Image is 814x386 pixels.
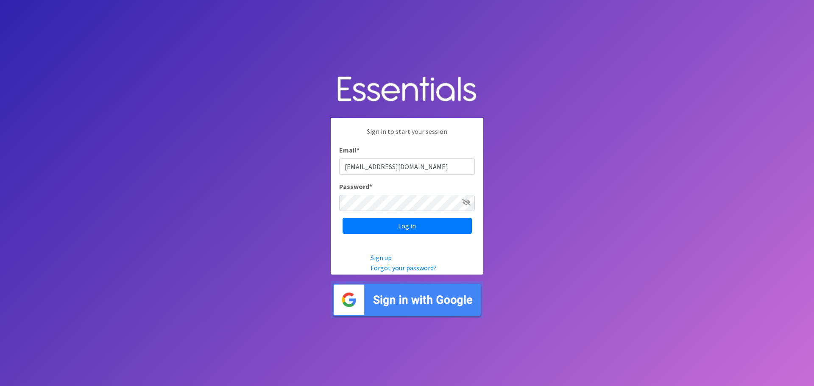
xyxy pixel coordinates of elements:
[343,218,472,234] input: Log in
[339,181,372,192] label: Password
[371,253,392,262] a: Sign up
[369,182,372,191] abbr: required
[371,264,437,272] a: Forgot your password?
[339,126,475,145] p: Sign in to start your session
[331,68,483,111] img: Human Essentials
[339,145,360,155] label: Email
[357,146,360,154] abbr: required
[331,281,483,318] img: Sign in with Google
